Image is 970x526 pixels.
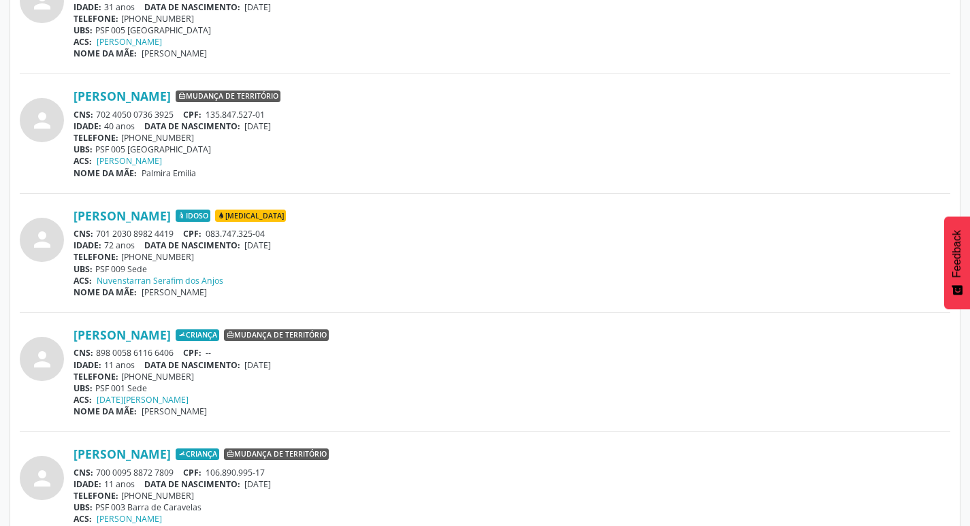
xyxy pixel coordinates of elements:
span: [DATE] [244,359,271,371]
a: [DATE][PERSON_NAME] [97,394,189,406]
span: UBS: [74,24,93,36]
div: 11 anos [74,359,950,371]
div: 701 2030 8982 4419 [74,228,950,240]
span: TELEFONE: [74,13,118,24]
span: Mudança de território [224,329,329,342]
span: [PERSON_NAME] [142,406,207,417]
i: person [30,108,54,133]
span: [MEDICAL_DATA] [215,210,286,222]
span: UBS: [74,144,93,155]
span: ACS: [74,275,92,286]
div: [PHONE_NUMBER] [74,371,950,382]
span: NOME DA MÃE: [74,48,137,59]
div: 898 0058 6116 6406 [74,347,950,359]
span: [PERSON_NAME] [142,48,207,59]
span: IDADE: [74,240,101,251]
div: [PHONE_NUMBER] [74,251,950,263]
span: NOME DA MÃE: [74,167,137,179]
span: ACS: [74,513,92,525]
span: Criança [176,448,219,461]
span: DATA DE NASCIMENTO: [144,1,240,13]
span: [PERSON_NAME] [142,286,207,298]
div: PSF 005 [GEOGRAPHIC_DATA] [74,24,950,36]
span: NOME DA MÃE: [74,406,137,417]
span: UBS: [74,382,93,394]
div: 40 anos [74,120,950,132]
div: [PHONE_NUMBER] [74,490,950,502]
div: 11 anos [74,478,950,490]
span: UBS: [74,263,93,275]
span: UBS: [74,502,93,513]
a: [PERSON_NAME] [97,36,162,48]
span: NOME DA MÃE: [74,286,137,298]
a: [PERSON_NAME] [97,155,162,167]
span: Mudança de território [224,448,329,461]
a: [PERSON_NAME] [74,88,171,103]
span: [DATE] [244,478,271,490]
div: PSF 005 [GEOGRAPHIC_DATA] [74,144,950,155]
div: 31 anos [74,1,950,13]
span: TELEFONE: [74,251,118,263]
span: DATA DE NASCIMENTO: [144,359,240,371]
i: person [30,347,54,372]
a: [PERSON_NAME] [74,208,171,223]
span: CNS: [74,228,93,240]
span: Feedback [951,230,963,278]
span: ACS: [74,155,92,167]
button: Feedback - Mostrar pesquisa [944,216,970,309]
span: 083.747.325-04 [206,228,265,240]
span: CPF: [183,109,201,120]
i: person [30,466,54,491]
div: PSF 003 Barra de Caravelas [74,502,950,513]
span: Criança [176,329,219,342]
div: [PHONE_NUMBER] [74,132,950,144]
span: Mudança de território [176,91,280,103]
span: CNS: [74,467,93,478]
span: 106.890.995-17 [206,467,265,478]
span: ACS: [74,394,92,406]
div: 72 anos [74,240,950,251]
span: TELEFONE: [74,371,118,382]
span: IDADE: [74,478,101,490]
span: DATA DE NASCIMENTO: [144,120,240,132]
div: 702 4050 0736 3925 [74,109,950,120]
span: DATA DE NASCIMENTO: [144,478,240,490]
span: [DATE] [244,120,271,132]
span: IDADE: [74,1,101,13]
a: [PERSON_NAME] [74,446,171,461]
span: IDADE: [74,359,101,371]
span: Idoso [176,210,210,222]
div: [PHONE_NUMBER] [74,13,950,24]
span: ACS: [74,36,92,48]
span: Palmira Emilia [142,167,196,179]
span: IDADE: [74,120,101,132]
div: PSF 009 Sede [74,263,950,275]
div: PSF 001 Sede [74,382,950,394]
i: person [30,227,54,252]
div: 700 0095 8872 7809 [74,467,950,478]
span: [DATE] [244,1,271,13]
span: DATA DE NASCIMENTO: [144,240,240,251]
span: 135.847.527-01 [206,109,265,120]
span: CNS: [74,109,93,120]
span: TELEFONE: [74,132,118,144]
a: Nuvenstarran Serafim dos Anjos [97,275,223,286]
span: [DATE] [244,240,271,251]
span: CPF: [183,228,201,240]
a: [PERSON_NAME] [97,513,162,525]
span: CPF: [183,347,201,359]
span: CPF: [183,467,201,478]
span: CNS: [74,347,93,359]
span: -- [206,347,211,359]
span: TELEFONE: [74,490,118,502]
a: [PERSON_NAME] [74,327,171,342]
